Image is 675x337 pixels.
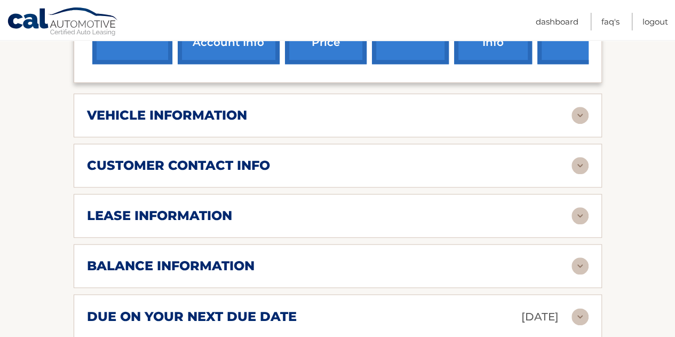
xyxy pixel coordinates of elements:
[536,13,578,30] a: Dashboard
[601,13,620,30] a: FAQ's
[571,107,589,124] img: accordion-rest.svg
[7,7,119,38] a: Cal Automotive
[521,308,559,326] p: [DATE]
[87,107,247,123] h2: vehicle information
[87,158,270,174] h2: customer contact info
[571,157,589,174] img: accordion-rest.svg
[571,207,589,224] img: accordion-rest.svg
[87,309,297,325] h2: due on your next due date
[571,308,589,325] img: accordion-rest.svg
[571,257,589,275] img: accordion-rest.svg
[87,208,232,224] h2: lease information
[87,258,255,274] h2: balance information
[642,13,668,30] a: Logout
